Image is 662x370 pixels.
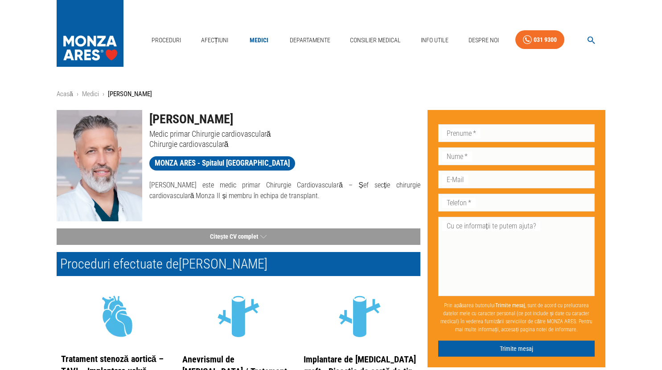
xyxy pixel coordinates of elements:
p: [PERSON_NAME] este medic primar Chirurgie Cardiovasculară – Șef secție chirurgie cardiovasculară ... [149,180,420,201]
a: Afecțiuni [197,31,232,49]
b: Trimite mesaj [495,302,525,309]
a: Medici [245,31,273,49]
button: Trimite mesaj [438,341,595,357]
p: [PERSON_NAME] [108,89,152,99]
a: Departamente [286,31,334,49]
a: Despre Noi [465,31,502,49]
a: Info Utile [417,31,452,49]
button: Citește CV complet [57,228,420,245]
img: Dr. Stanislav Rurac [57,110,142,221]
li: › [103,89,104,99]
h1: [PERSON_NAME] [149,110,420,129]
li: › [77,89,78,99]
a: Proceduri [148,31,185,49]
a: Consilier Medical [346,31,404,49]
div: 031 9300 [534,34,557,45]
a: MONZA ARES - Spitalul [GEOGRAPHIC_DATA] [149,156,295,171]
a: 031 9300 [515,30,564,49]
p: Prin apăsarea butonului , sunt de acord cu prelucrarea datelor mele cu caracter personal (ce pot ... [438,298,595,337]
a: Medici [82,90,99,98]
p: Medic primar Chirurgie cardiovasculară [149,129,420,139]
p: Chirurgie cardiovasculară [149,139,420,149]
a: Acasă [57,90,73,98]
span: MONZA ARES - Spitalul [GEOGRAPHIC_DATA] [149,158,295,169]
nav: breadcrumb [57,89,606,99]
h2: Proceduri efectuate de [PERSON_NAME] [57,252,420,276]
